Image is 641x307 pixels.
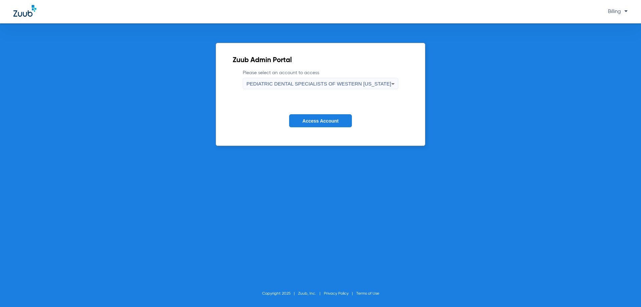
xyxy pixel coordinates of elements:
li: Zuub, Inc. [298,290,324,297]
label: Please select an account to access [243,69,398,89]
iframe: Chat Widget [608,275,641,307]
a: Terms of Use [356,292,379,296]
img: Zuub Logo [13,5,36,17]
span: Billing [608,9,628,14]
li: Copyright 2025 [262,290,298,297]
span: PEDIATRIC DENTAL SPECIALISTS OF WESTERN [US_STATE] [246,81,391,87]
span: Access Account [302,118,339,124]
h2: Zuub Admin Portal [233,57,408,64]
button: Access Account [289,114,352,127]
a: Privacy Policy [324,292,349,296]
